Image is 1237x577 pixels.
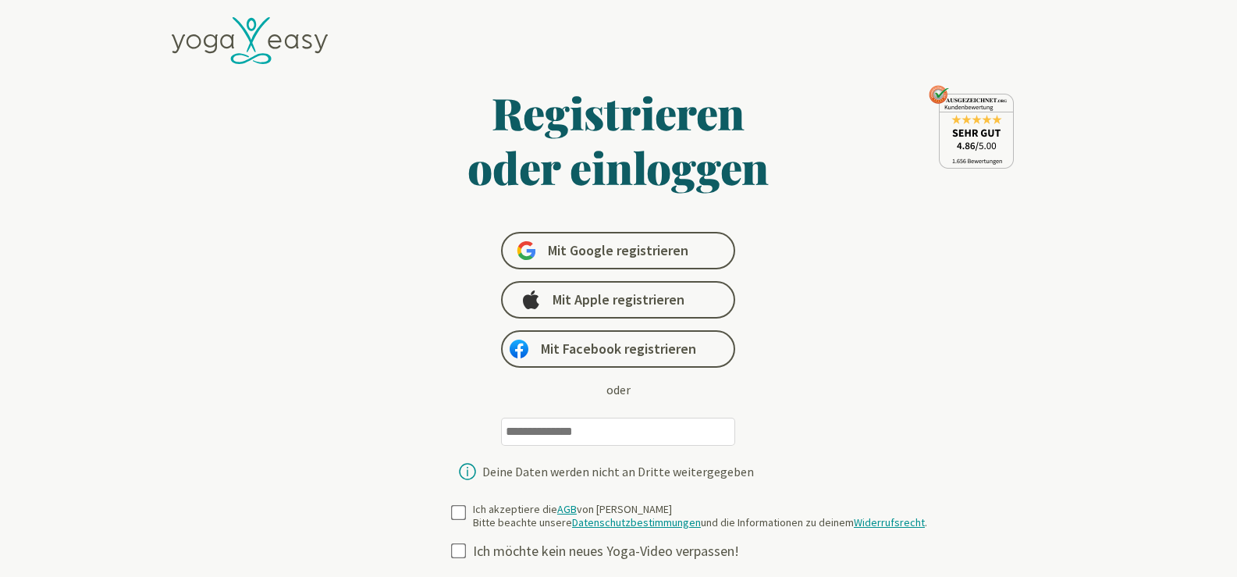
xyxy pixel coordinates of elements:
[929,85,1014,169] img: ausgezeichnet_seal.png
[557,502,577,516] a: AGB
[473,543,940,561] div: Ich möchte kein neues Yoga-Video verpassen!
[548,241,688,260] span: Mit Google registrieren
[501,330,735,368] a: Mit Facebook registrieren
[572,515,701,529] a: Datenschutzbestimmungen
[541,340,696,358] span: Mit Facebook registrieren
[854,515,925,529] a: Widerrufsrecht
[606,380,631,399] div: oder
[501,232,735,269] a: Mit Google registrieren
[553,290,684,309] span: Mit Apple registrieren
[482,465,754,478] div: Deine Daten werden nicht an Dritte weitergegeben
[501,281,735,319] a: Mit Apple registrieren
[317,85,921,194] h1: Registrieren oder einloggen
[473,503,927,530] div: Ich akzeptiere die von [PERSON_NAME] Bitte beachte unsere und die Informationen zu deinem .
